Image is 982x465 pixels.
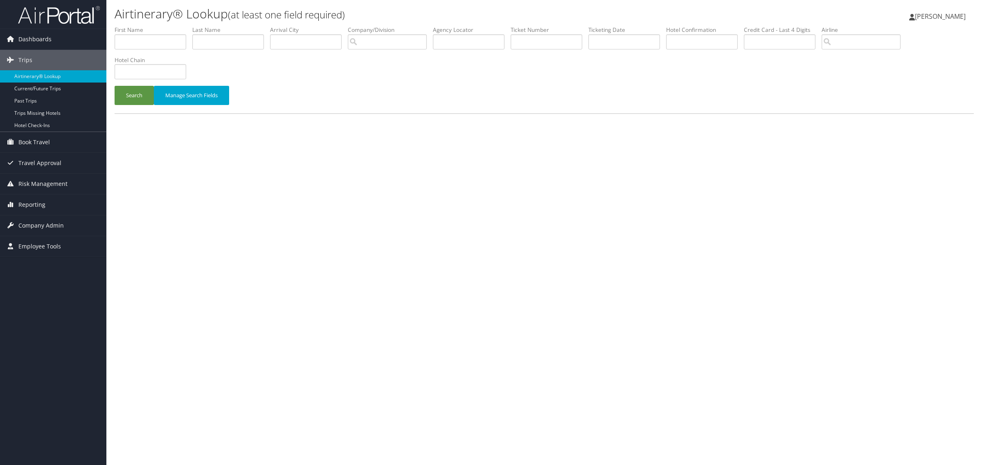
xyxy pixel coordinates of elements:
label: Last Name [192,26,270,34]
a: [PERSON_NAME] [909,4,974,29]
button: Search [115,86,154,105]
span: Company Admin [18,215,64,236]
button: Manage Search Fields [154,86,229,105]
span: Book Travel [18,132,50,152]
label: Company/Division [348,26,433,34]
label: Agency Locator [433,26,511,34]
label: Airline [822,26,907,34]
label: Hotel Chain [115,56,192,64]
h1: Airtinerary® Lookup [115,5,687,22]
small: (at least one field required) [228,8,345,21]
label: Arrival City [270,26,348,34]
label: Ticketing Date [588,26,666,34]
label: Ticket Number [511,26,588,34]
span: Trips [18,50,32,70]
span: Travel Approval [18,153,61,173]
span: Reporting [18,194,45,215]
label: First Name [115,26,192,34]
img: airportal-logo.png [18,5,100,25]
span: Risk Management [18,174,68,194]
span: [PERSON_NAME] [915,12,966,21]
label: Credit Card - Last 4 Digits [744,26,822,34]
span: Employee Tools [18,236,61,257]
span: Dashboards [18,29,52,49]
label: Hotel Confirmation [666,26,744,34]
